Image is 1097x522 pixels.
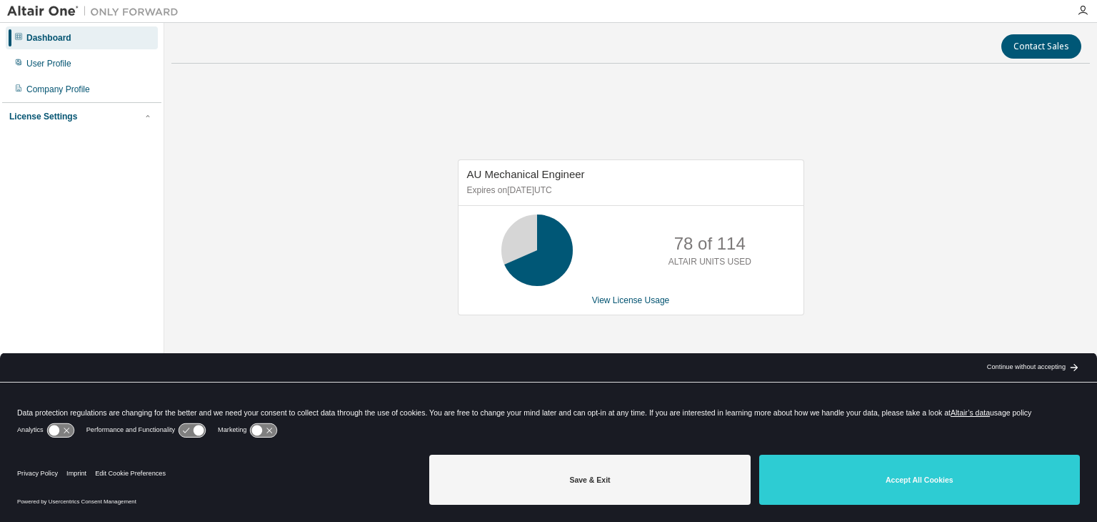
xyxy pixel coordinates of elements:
[674,232,746,256] p: 78 of 114
[668,256,751,268] p: ALTAIR UNITS USED
[26,58,71,69] div: User Profile
[467,168,585,180] span: AU Mechanical Engineer
[26,84,90,95] div: Company Profile
[467,184,791,197] p: Expires on [DATE] UTC
[592,295,670,305] a: View License Usage
[9,111,77,122] div: License Settings
[1001,34,1081,59] button: Contact Sales
[7,4,186,19] img: Altair One
[26,32,71,44] div: Dashboard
